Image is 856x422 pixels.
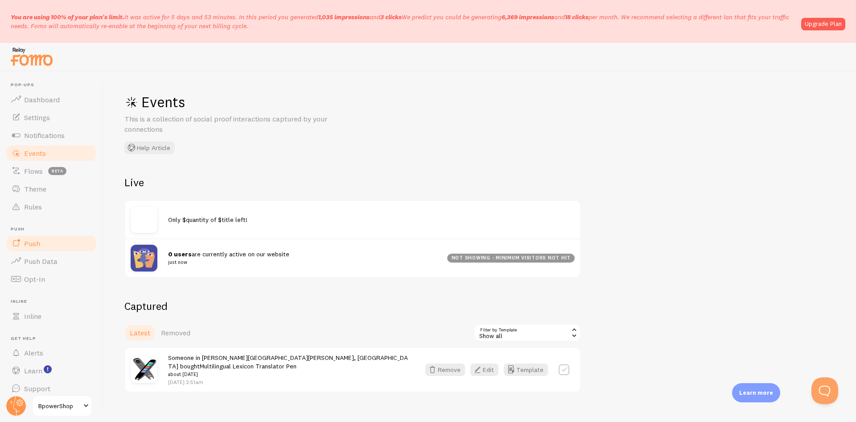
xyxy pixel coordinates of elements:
p: [DATE] 2:51am [168,378,409,386]
a: Flows beta [5,162,97,180]
a: BpowerShop [32,395,92,417]
p: Learn more [739,389,773,397]
a: Push [5,234,97,252]
span: Push [24,239,40,248]
span: and [318,13,402,21]
span: Inline [24,312,41,321]
span: Rules [24,202,42,211]
span: Someone in [PERSON_NAME][GEOGRAPHIC_DATA][PERSON_NAME], [GEOGRAPHIC_DATA] bought [168,354,409,379]
strong: 0 users [168,250,192,258]
span: Inline [11,299,97,305]
span: Push Data [24,257,58,266]
span: Opt-In [24,275,45,284]
div: not showing - minimum visitors not hit [447,254,575,263]
h2: Captured [124,299,581,313]
span: Only $quantity of $title left! [168,216,247,224]
a: Events [5,144,97,162]
a: Alerts [5,344,97,362]
a: Inline [5,307,97,325]
small: just now [168,258,436,266]
img: fomo-relay-logo-orange.svg [9,45,54,68]
img: no_image.svg [131,206,157,233]
button: Template [504,364,548,376]
h2: Live [124,175,581,189]
a: Edit [470,364,504,376]
span: Removed [161,328,190,337]
span: BpowerShop [38,401,81,411]
span: Events [24,149,46,158]
b: 18 clicks [565,13,588,21]
a: Push Data [5,252,97,270]
span: Settings [24,113,50,122]
b: 3 clicks [380,13,402,21]
span: Latest [130,328,150,337]
h1: Events [124,93,392,111]
span: Push [11,226,97,232]
span: Notifications [24,131,65,140]
b: 1,035 impressions [318,13,370,21]
span: and [502,13,588,21]
button: Help Article [124,142,175,154]
button: Remove [425,364,465,376]
span: Support [24,384,50,393]
span: You are using 100% of your plan's limit. [11,13,124,21]
a: Notifications [5,126,97,144]
span: Alerts [24,348,43,357]
a: Latest [124,324,156,342]
div: Show all [474,324,581,342]
svg: <p>Watch New Feature Tutorials!</p> [44,365,52,373]
span: Flows [24,167,43,175]
a: Learn [5,362,97,380]
span: Dashboard [24,95,60,104]
a: Opt-In [5,270,97,288]
span: are currently active on our website [168,250,436,267]
a: Dashboard [5,91,97,109]
span: beta [48,167,66,175]
a: Theme [5,180,97,198]
a: Multilingual Lexicon Translator Pen [200,362,296,370]
img: SWVBJFY97dSKzOW7ZVxi.webp [131,356,157,383]
div: Learn more [732,383,780,402]
span: Theme [24,184,46,193]
span: Learn [24,366,42,375]
span: Pop-ups [11,82,97,88]
button: Edit [470,364,498,376]
p: It was active for 5 days and 53 minutes. In this period you generated We predict you could be gen... [11,13,796,30]
b: 6,369 impressions [502,13,554,21]
a: Settings [5,109,97,126]
a: Upgrade Plan [801,18,845,30]
a: Support [5,380,97,397]
span: Get Help [11,336,97,342]
iframe: Help Scout Beacon - Open [811,377,838,404]
a: Rules [5,198,97,216]
a: Removed [156,324,196,342]
p: This is a collection of social proof interactions captured by your connections [124,114,338,134]
img: pageviews.png [131,245,157,272]
small: about [DATE] [168,370,409,378]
